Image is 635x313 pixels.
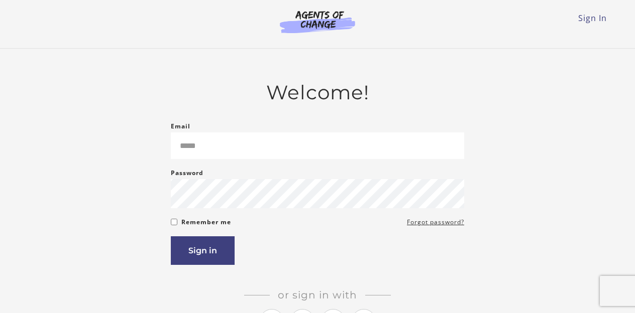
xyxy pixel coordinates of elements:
[171,120,190,132] label: Email
[171,167,203,179] label: Password
[171,81,464,104] h2: Welcome!
[181,216,231,228] label: Remember me
[171,236,235,265] button: Sign in
[270,289,365,301] span: Or sign in with
[578,13,607,24] a: Sign In
[407,216,464,228] a: Forgot password?
[269,10,366,33] img: Agents of Change Logo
